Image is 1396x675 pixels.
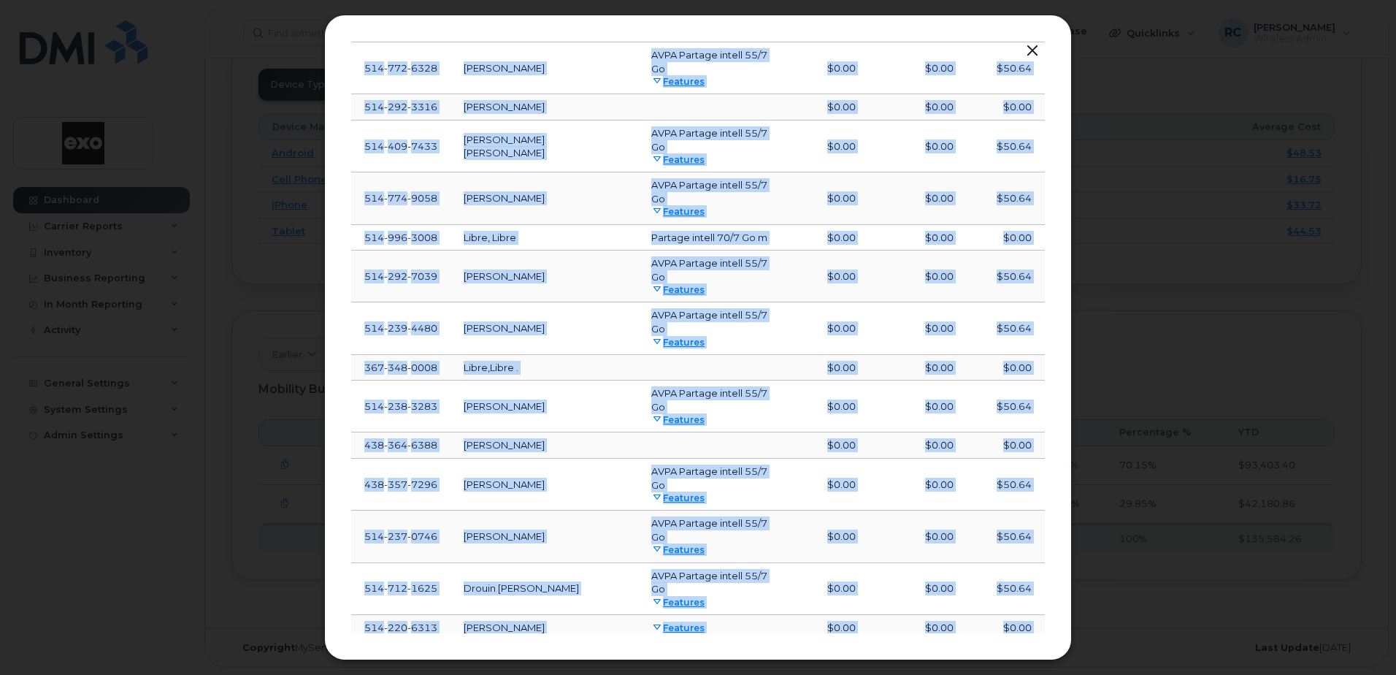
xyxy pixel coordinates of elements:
[407,439,437,451] span: 6388
[869,459,967,511] td: $0.00
[364,530,437,542] span: 514
[384,439,407,451] span: 364
[407,530,437,542] span: 0746
[967,459,1045,511] td: $50.64
[450,459,638,511] td: [PERSON_NAME]
[364,439,437,451] span: 438
[384,530,407,542] span: 237
[450,432,638,459] td: [PERSON_NAME]
[869,511,967,562] td: $0.00
[450,381,638,432] td: [PERSON_NAME]
[651,516,781,544] div: AVPA Partage intell 55/7 Go
[384,478,407,490] span: 357
[967,432,1045,459] td: $0.00
[651,465,781,492] div: AVPA Partage intell 55/7 Go
[869,381,967,432] td: $0.00
[794,381,869,432] td: $0.00
[651,492,705,503] a: Features
[794,459,869,511] td: $0.00
[450,511,638,562] td: [PERSON_NAME]
[794,432,869,459] td: $0.00
[407,478,437,490] span: 7296
[364,478,437,490] span: 438
[869,432,967,459] td: $0.00
[794,511,869,562] td: $0.00
[651,544,705,555] a: Features
[967,511,1045,562] td: $50.64
[967,381,1045,432] td: $50.64
[651,414,705,425] a: Features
